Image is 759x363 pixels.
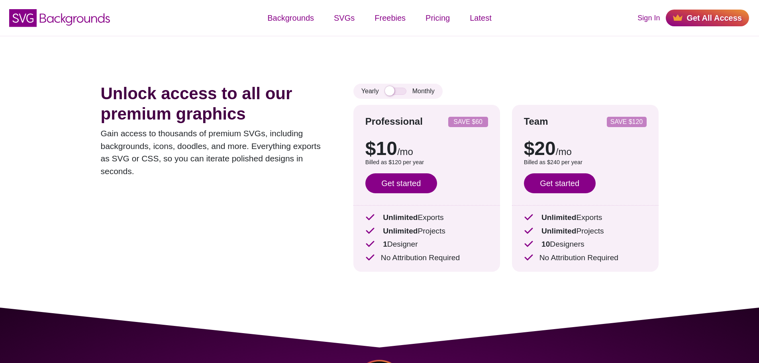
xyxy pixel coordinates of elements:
[383,227,418,235] strong: Unlimited
[365,6,416,30] a: Freebies
[541,227,576,235] strong: Unlimited
[451,119,485,125] p: SAVE $60
[524,158,647,167] p: Billed as $240 per year
[610,119,643,125] p: SAVE $120
[460,6,501,30] a: Latest
[365,158,488,167] p: Billed as $120 per year
[353,84,443,99] div: Yearly Monthly
[524,252,647,264] p: No Attribution Required
[383,213,418,222] strong: Unlimited
[365,239,488,250] p: Designer
[365,139,488,158] p: $10
[556,146,572,157] span: /mo
[365,173,437,193] a: Get started
[365,252,488,264] p: No Attribution Required
[524,226,647,237] p: Projects
[257,6,324,30] a: Backgrounds
[524,239,647,250] p: Designers
[365,212,488,224] p: Exports
[324,6,365,30] a: SVGs
[524,212,647,224] p: Exports
[101,127,329,177] p: Gain access to thousands of premium SVGs, including backgrounds, icons, doodles, and more. Everyt...
[365,226,488,237] p: Projects
[416,6,460,30] a: Pricing
[524,139,647,158] p: $20
[101,84,329,124] h1: Unlock access to all our premium graphics
[365,116,423,127] strong: Professional
[524,173,596,193] a: Get started
[666,10,749,26] a: Get All Access
[397,146,413,157] span: /mo
[637,13,660,24] a: Sign In
[524,116,548,127] strong: Team
[383,240,387,248] strong: 1
[541,240,550,248] strong: 10
[541,213,576,222] strong: Unlimited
